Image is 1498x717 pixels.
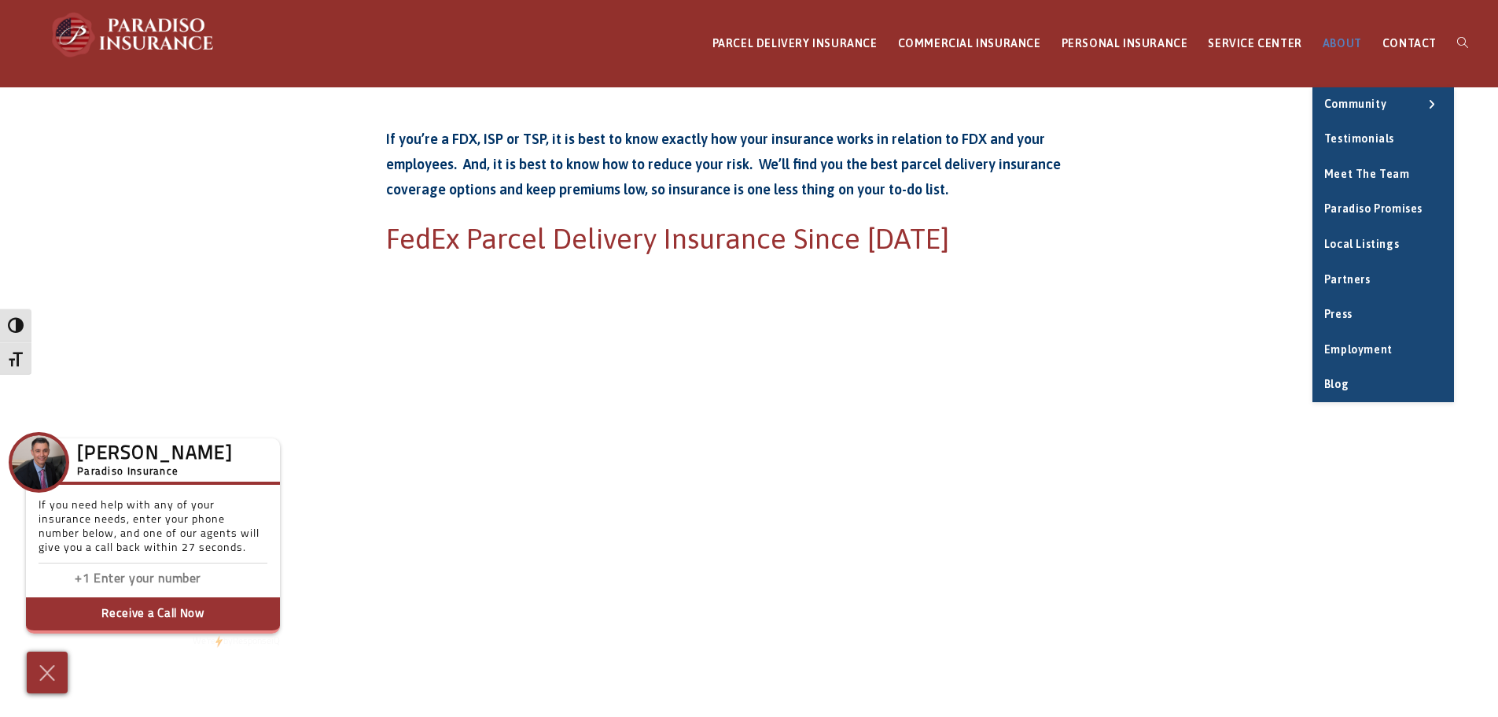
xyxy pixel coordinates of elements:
span: Community [1324,98,1386,110]
span: Local Listings [1324,238,1399,250]
a: Paradiso Promises [1312,192,1454,227]
span: PERSONAL INSURANCE [1062,37,1188,50]
span: SERVICE CENTER [1208,37,1301,50]
span: COMMERCIAL INSURANCE [898,37,1041,50]
span: Partners [1324,273,1371,286]
a: Employment [1312,333,1454,368]
img: Powered by icon [215,635,223,648]
input: Enter country code [46,568,94,591]
p: If you need help with any of your insurance needs, enter your phone number below, and one of our ... [39,499,267,564]
a: Meet the Team [1312,157,1454,192]
a: Blog [1312,368,1454,402]
a: Testimonials [1312,122,1454,157]
input: Enter phone number [94,568,251,591]
img: Cross icon [35,660,59,686]
span: PARCEL DELIVERY INSURANCE [712,37,878,50]
span: Employment [1324,343,1393,356]
img: Paradiso Insurance [47,11,220,58]
span: Paradiso Promises [1324,202,1423,215]
a: Community [1312,87,1454,122]
span: ABOUT [1323,37,1362,50]
span: We're by [193,637,233,646]
span: Testimonials [1324,132,1394,145]
a: We'rePowered by iconbyResponseiQ [193,637,280,646]
a: Local Listings [1312,227,1454,262]
span: Blog [1324,378,1349,390]
span: Meet the Team [1324,168,1410,180]
span: Press [1324,308,1353,320]
button: Receive a Call Now [26,597,280,634]
span: FedEx Parcel Delivery Insurance Since [DATE] [386,222,949,255]
a: Press [1312,298,1454,332]
strong: If you’re a FDX, ISP or TSP, it is best to know exactly how your insurance works in relation to F... [386,131,1061,198]
span: CONTACT [1382,37,1437,50]
a: Partners [1312,263,1454,298]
